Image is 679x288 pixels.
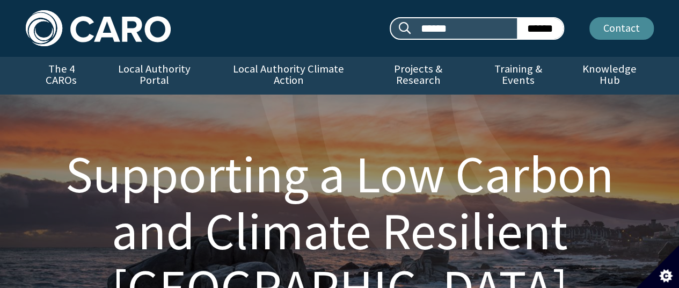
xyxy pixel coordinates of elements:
[365,57,471,95] a: Projects & Research
[212,57,365,95] a: Local Authority Climate Action
[636,245,679,288] button: Set cookie preferences
[26,57,97,95] a: The 4 CAROs
[471,57,565,95] a: Training & Events
[565,57,653,95] a: Knowledge Hub
[26,10,171,46] img: Caro logo
[97,57,212,95] a: Local Authority Portal
[589,17,654,40] a: Contact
